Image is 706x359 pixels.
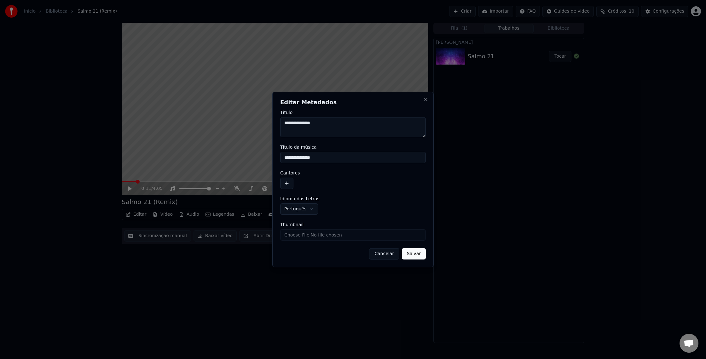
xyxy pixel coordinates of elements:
[280,171,426,175] label: Cantores
[280,110,426,115] label: Título
[280,145,426,149] label: Título da música
[369,248,399,259] button: Cancelar
[280,100,426,105] h2: Editar Metadados
[280,222,304,227] span: Thumbnail
[280,197,320,201] span: Idioma das Letras
[402,248,426,259] button: Salvar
